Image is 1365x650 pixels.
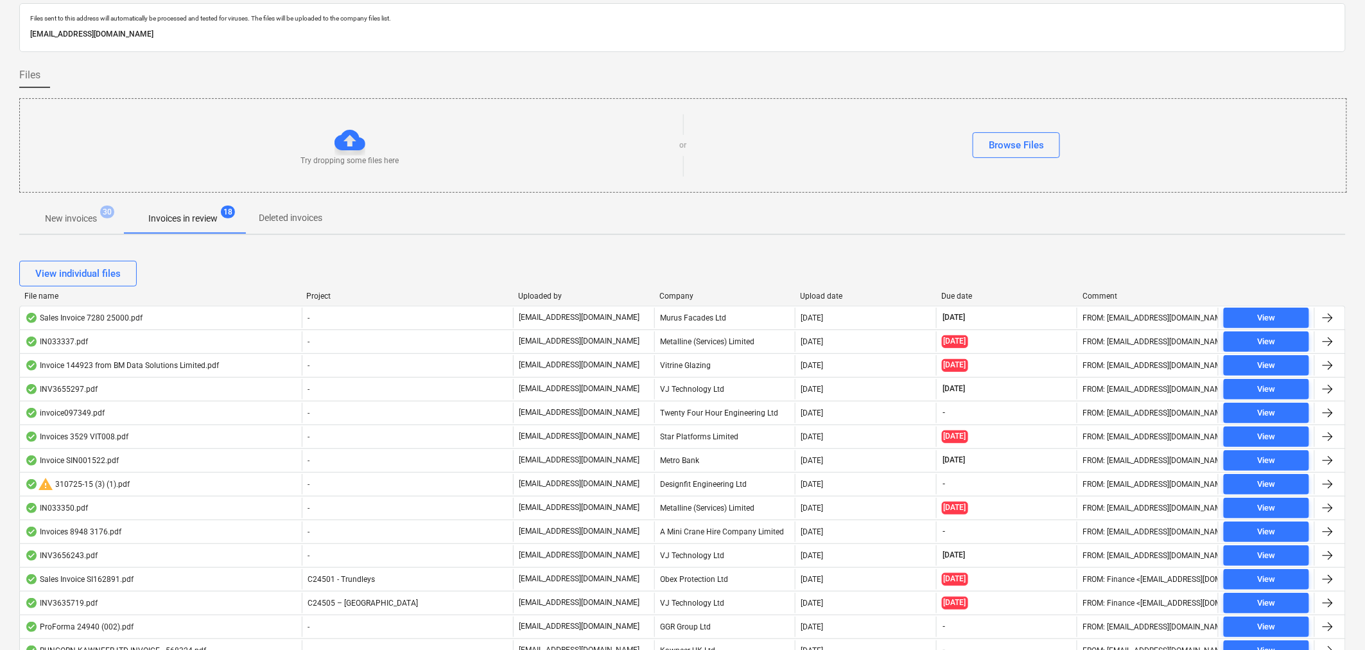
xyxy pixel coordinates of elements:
div: [DATE] [801,599,823,608]
div: OCR finished [25,313,38,323]
div: 310725-15 (3) (1).pdf [25,477,130,492]
div: Invoices 3529 VIT008.pdf [25,432,128,442]
div: VJ Technology Ltd [654,379,796,400]
button: View [1224,522,1309,542]
div: [DATE] [801,385,823,394]
div: Due date [941,292,1072,301]
div: Project [307,292,509,301]
div: INV3655297.pdf [25,384,98,394]
div: OCR finished [25,527,38,537]
div: A Mini Crane Hire Company Limited [654,522,796,542]
div: OCR finished [25,337,38,347]
div: Murus Facades Ltd [654,308,796,328]
div: View [1258,501,1276,516]
div: Sales Invoice SI162891.pdf [25,574,134,584]
span: - [308,504,309,513]
span: [DATE] [942,597,968,609]
p: [EMAIL_ADDRESS][DOMAIN_NAME] [519,360,639,371]
p: Files sent to this address will automatically be processed and tested for viruses. The files will... [30,14,1335,22]
span: C24505 – Surrey Quays [308,599,418,608]
div: Designfit Engineering Ltd [654,474,796,495]
p: [EMAIL_ADDRESS][DOMAIN_NAME] [519,336,639,347]
span: [DATE] [942,312,967,323]
span: - [942,407,947,418]
div: [DATE] [801,408,823,417]
div: File name [24,292,297,301]
button: View individual files [19,261,137,286]
div: View [1258,335,1276,349]
p: or [680,140,687,151]
div: Uploaded by [518,292,649,301]
p: [EMAIL_ADDRESS][DOMAIN_NAME] [30,28,1335,41]
p: Deleted invoices [259,211,322,225]
div: Comment [1082,292,1213,301]
button: View [1224,569,1309,590]
button: View [1224,403,1309,423]
div: [DATE] [801,432,823,441]
div: OCR finished [25,550,38,561]
div: View [1258,572,1276,587]
div: Metro Bank [654,450,796,471]
div: Company [659,292,790,301]
div: Metalline (Services) Limited [654,331,796,352]
iframe: Chat Widget [1301,588,1365,650]
button: View [1224,379,1309,400]
div: Browse Files [989,137,1044,154]
span: - [308,480,309,489]
div: Invoice 144923 from BM Data Solutions Limited.pdf [25,360,219,371]
div: View [1258,596,1276,611]
span: [DATE] [942,573,968,585]
span: - [308,456,309,465]
button: View [1224,498,1309,518]
div: View [1258,406,1276,421]
div: Try dropping some files hereorBrowse Files [19,98,1347,193]
div: [DATE] [801,622,823,631]
p: [EMAIL_ADDRESS][DOMAIN_NAME] [519,431,639,442]
p: [EMAIL_ADDRESS][DOMAIN_NAME] [519,621,639,632]
div: OCR finished [25,503,38,513]
div: OCR finished [25,479,38,489]
button: View [1224,450,1309,471]
span: [DATE] [942,550,967,561]
span: - [308,337,309,346]
p: Invoices in review [148,212,218,225]
button: View [1224,474,1309,495]
div: invoice097349.pdf [25,408,105,418]
p: [EMAIL_ADDRESS][DOMAIN_NAME] [519,574,639,584]
span: - [308,408,309,417]
span: [DATE] [942,502,968,514]
div: OCR finished [25,384,38,394]
div: ProForma 24940 (002).pdf [25,622,134,632]
span: C24501 - Trundleys [308,575,375,584]
div: View [1258,311,1276,326]
div: IN033350.pdf [25,503,88,513]
div: OCR finished [25,598,38,608]
p: [EMAIL_ADDRESS][DOMAIN_NAME] [519,312,639,323]
span: 30 [100,206,114,218]
div: Star Platforms Limited [654,426,796,447]
button: View [1224,426,1309,447]
button: View [1224,355,1309,376]
span: [DATE] [942,335,968,347]
button: View [1224,308,1309,328]
div: VJ Technology Ltd [654,545,796,566]
p: [EMAIL_ADDRESS][DOMAIN_NAME] [519,479,639,489]
div: [DATE] [801,337,823,346]
div: View [1258,453,1276,468]
span: - [308,527,309,536]
span: - [308,622,309,631]
div: INV3635719.pdf [25,598,98,608]
div: View [1258,549,1276,563]
div: [DATE] [801,575,823,584]
span: - [308,385,309,394]
div: View [1258,525,1276,540]
span: [DATE] [942,430,968,443]
div: IN033337.pdf [25,337,88,347]
div: [DATE] [801,480,823,489]
p: Try dropping some files here [300,155,399,166]
span: [DATE] [942,383,967,394]
div: OCR finished [25,360,38,371]
button: View [1224,617,1309,637]
div: INV3656243.pdf [25,550,98,561]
